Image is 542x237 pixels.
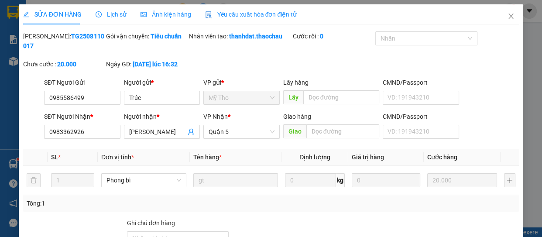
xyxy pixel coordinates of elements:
div: Ngày GD: [106,59,187,69]
span: edit [23,11,29,17]
span: Đơn vị tính [101,154,134,161]
span: Giao [283,124,306,138]
div: Người gửi [124,78,200,87]
span: clock-circle [96,11,102,17]
div: Nhân viên tạo: [189,31,291,41]
input: Dọc đường [303,90,379,104]
div: CMND/Passport [383,112,459,121]
span: close [508,13,515,20]
span: picture [141,11,147,17]
input: 0 [427,173,497,187]
b: thanhdat.thaochau [229,33,282,40]
span: user-add [188,128,195,135]
div: [PERSON_NAME]: [23,31,104,51]
div: SĐT Người Nhận [44,112,120,121]
div: Chưa cước : [23,59,104,69]
button: Close [499,4,523,29]
img: icon [205,11,212,18]
b: 20.000 [57,61,76,68]
button: delete [27,173,41,187]
span: Tên hàng [193,154,222,161]
span: Giá trị hàng [352,154,384,161]
div: VP gửi [203,78,280,87]
span: Quận 5 [209,125,274,138]
b: 0 [319,33,323,40]
div: SĐT Người Gửi [44,78,120,87]
span: Giao hàng [283,113,311,120]
span: VP Nhận [203,113,228,120]
span: Mỹ Tho [209,91,274,104]
div: Tổng: 1 [27,199,210,208]
div: CMND/Passport [383,78,459,87]
div: Người nhận [124,112,200,121]
b: [DATE] lúc 16:32 [133,61,178,68]
input: 0 [352,173,420,187]
span: kg [336,173,345,187]
span: Lấy hàng [283,79,309,86]
span: Cước hàng [427,154,457,161]
b: Tiêu chuẩn [151,33,182,40]
div: Cước rồi : [292,31,374,41]
button: plus [504,173,515,187]
span: Phong bì [106,174,181,187]
input: VD: Bàn, Ghế [193,173,278,187]
span: Lịch sử [96,11,127,18]
span: Yêu cầu xuất hóa đơn điện tử [205,11,297,18]
span: Lấy [283,90,303,104]
span: Định lượng [299,154,330,161]
input: Dọc đường [306,124,379,138]
span: Ảnh kiện hàng [141,11,191,18]
label: Ghi chú đơn hàng [127,220,175,227]
div: Gói vận chuyển: [106,31,187,41]
span: SỬA ĐƠN HÀNG [23,11,81,18]
span: SL [51,154,58,161]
